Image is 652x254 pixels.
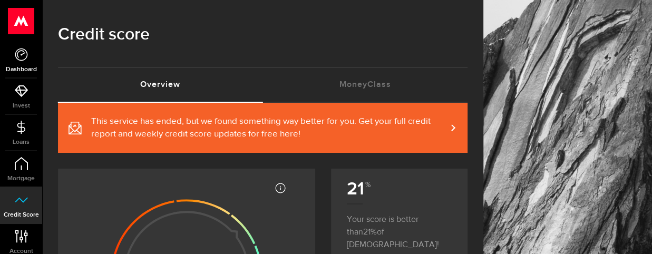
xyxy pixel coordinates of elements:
a: Overview [58,68,263,102]
span: This service has ended, but we found something way better for you. Get your full credit report an... [91,115,446,141]
span: 21 [363,228,377,237]
b: 21 [347,178,369,200]
a: MoneyClass [263,68,468,102]
ul: Tabs Navigation [58,67,468,103]
p: Your score is better than of [DEMOGRAPHIC_DATA]! [347,203,452,251]
h1: Credit score [58,21,468,48]
button: Open LiveChat chat widget [8,4,40,36]
a: This service has ended, but we found something way better for you. Get your full credit report an... [58,103,468,153]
